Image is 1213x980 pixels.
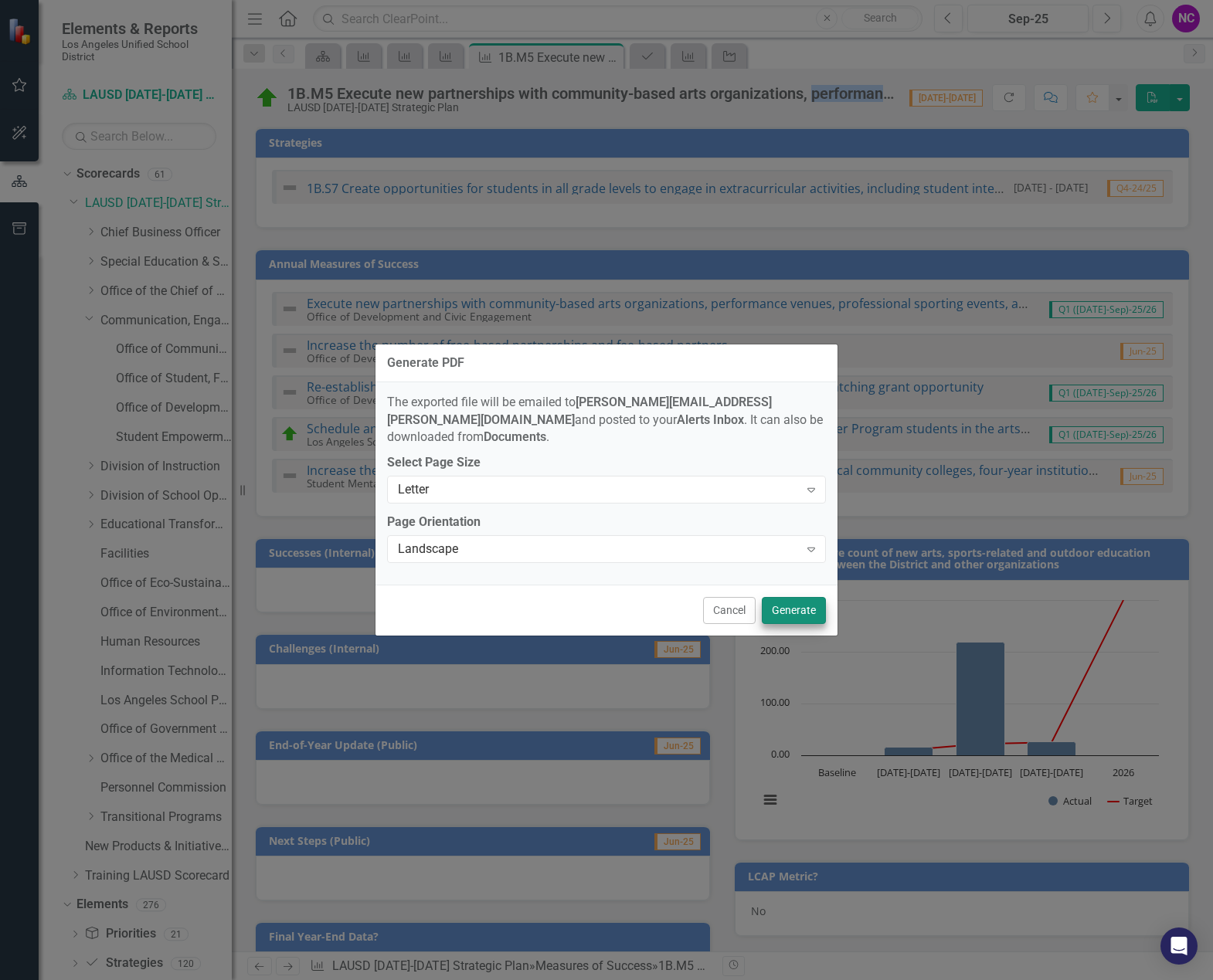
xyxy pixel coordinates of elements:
[387,395,823,445] span: The exported file will be emailed to and posted to your . It can also be downloaded from .
[387,514,826,531] label: Page Orientation
[387,454,826,472] label: Select Page Size
[762,597,826,624] button: Generate
[398,541,799,558] div: Landscape
[1160,927,1198,965] div: Open Intercom Messenger
[484,429,546,444] strong: Documents
[398,481,799,499] div: Letter
[387,356,464,370] div: Generate PDF
[703,597,756,624] button: Cancel
[387,395,772,427] strong: [PERSON_NAME][EMAIL_ADDRESS][PERSON_NAME][DOMAIN_NAME]
[677,412,744,427] strong: Alerts Inbox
